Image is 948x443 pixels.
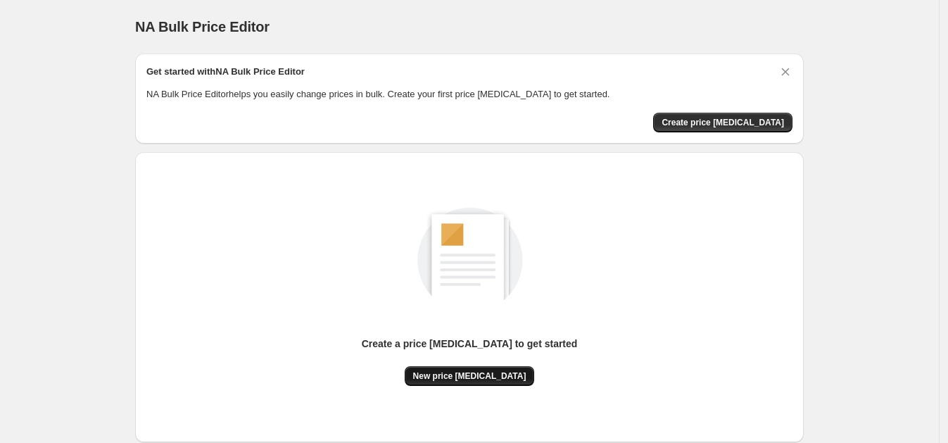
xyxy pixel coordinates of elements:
[778,65,792,79] button: Dismiss card
[413,370,526,382] span: New price [MEDICAL_DATA]
[146,87,792,101] p: NA Bulk Price Editor helps you easily change prices in bulk. Create your first price [MEDICAL_DAT...
[135,19,270,35] span: NA Bulk Price Editor
[653,113,792,132] button: Create price change job
[146,65,305,79] h2: Get started with NA Bulk Price Editor
[362,337,578,351] p: Create a price [MEDICAL_DATA] to get started
[662,117,784,128] span: Create price [MEDICAL_DATA]
[405,366,535,386] button: New price [MEDICAL_DATA]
